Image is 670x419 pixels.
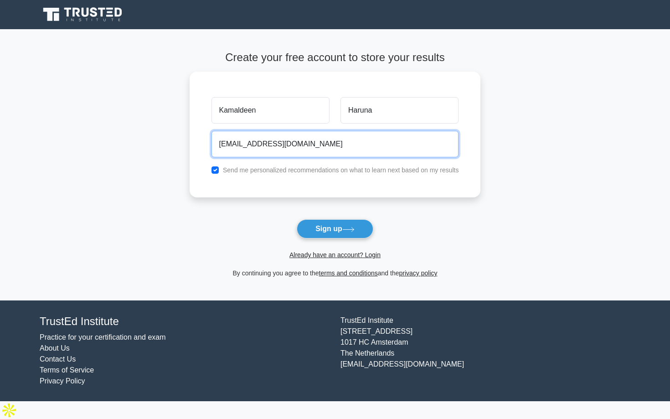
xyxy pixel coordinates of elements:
[297,219,373,238] button: Sign up
[40,355,76,363] a: Contact Us
[40,315,330,328] h4: TrustEd Institute
[40,377,85,385] a: Privacy Policy
[211,97,330,124] input: First name
[319,269,378,277] a: terms and conditions
[223,166,459,174] label: Send me personalized recommendations on what to learn next based on my results
[399,269,438,277] a: privacy policy
[211,131,459,157] input: Email
[340,97,459,124] input: Last name
[335,315,636,387] div: TrustEd Institute [STREET_ADDRESS] 1017 HC Amsterdam The Netherlands [EMAIL_ADDRESS][DOMAIN_NAME]
[40,366,94,374] a: Terms of Service
[289,251,381,259] a: Already have an account? Login
[40,333,166,341] a: Practice for your certification and exam
[190,51,481,64] h4: Create your free account to store your results
[40,344,70,352] a: About Us
[184,268,486,279] div: By continuing you agree to the and the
